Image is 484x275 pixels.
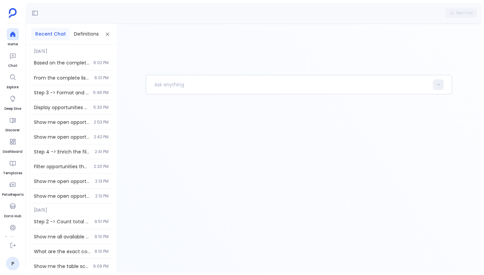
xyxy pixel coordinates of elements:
span: Deep Dive [4,106,21,111]
a: Discover [5,114,20,133]
span: Explore [7,85,19,90]
span: 2:20 PM [94,164,109,169]
span: 5:30 PM [93,105,109,110]
span: Show me open opportunities that have been in the same stage for over 45 days in the last 6 months... [34,119,90,126]
span: Filter opportunities that have been in the same stage for over 45 days Filter to include only opp... [34,163,90,170]
img: petavue logo [9,8,17,18]
a: Dashboard [3,136,23,154]
span: 6:01 PM [94,75,109,81]
span: Dashboard [3,149,23,154]
span: Chat [7,63,19,68]
span: Discover [5,128,20,133]
a: Templates [3,157,22,176]
a: Deep Dive [4,93,21,111]
span: Settings [5,235,21,240]
span: Show me the table schemas and column details for salesforce_opportunities, salesforce_opportunity... [34,263,89,270]
span: Show me open opportunities that have been in the same stage for over 45 days in the last 6 months [34,178,91,185]
a: P [6,257,19,270]
span: 2:13 PM [95,179,109,184]
span: What are the exact column names used for opportunity won status, close dates, previous close date... [34,248,90,255]
a: Chat [7,50,19,68]
span: Step 2 -> Count total closed won deals and provide breakdown by segment from Step 1 results Take ... [34,218,90,225]
span: PetaReports [2,192,24,197]
span: 9:09 PM [93,264,109,269]
span: [DATE] [30,45,113,54]
span: Show me all available columns in salesforce_opportunityhistories table and their data types [34,233,90,240]
span: 6:02 PM [93,60,109,65]
span: [DATE] [30,203,113,213]
span: From the complete list of 35 opportunities, identify which 2 opportunities are missing from the d... [34,75,90,81]
button: Recent Chat [31,28,70,40]
span: Based on the complete list of 35 opportunities I have, compare it with the known deep analysis op... [34,59,89,66]
span: Display opportunities over $50K that are still open from the last 6 months [34,104,89,111]
span: Show me open opportunities that have been in the same stage for over 45 days in the last 6 months [34,193,91,199]
span: 2:12 PM [95,193,109,199]
a: Data Hub [4,200,21,219]
span: Step 3 -> Format and present the final results with summary metrics Take the enriched data from S... [34,89,89,96]
a: Home [7,28,19,47]
span: Data Hub [4,214,21,219]
span: Templates [3,171,22,176]
a: PetaReports [2,179,24,197]
a: Explore [7,71,19,90]
span: 9:10 PM [94,234,109,239]
span: 2:42 PM [94,134,109,140]
span: Home [7,42,19,47]
span: Step 4 -> Enrich the filtered opportunities from Step 3 with account information for better conte... [34,148,91,155]
span: 5:46 PM [93,90,109,95]
a: Settings [5,222,21,240]
span: 2:41 PM [95,149,109,154]
span: 9:10 PM [94,249,109,254]
span: Show me open opportunities that have been in the same stage for over 45 days in the last 6 months [34,134,90,140]
span: 9:51 PM [94,219,109,224]
button: Definitions [70,28,103,40]
span: 2:53 PM [94,120,109,125]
